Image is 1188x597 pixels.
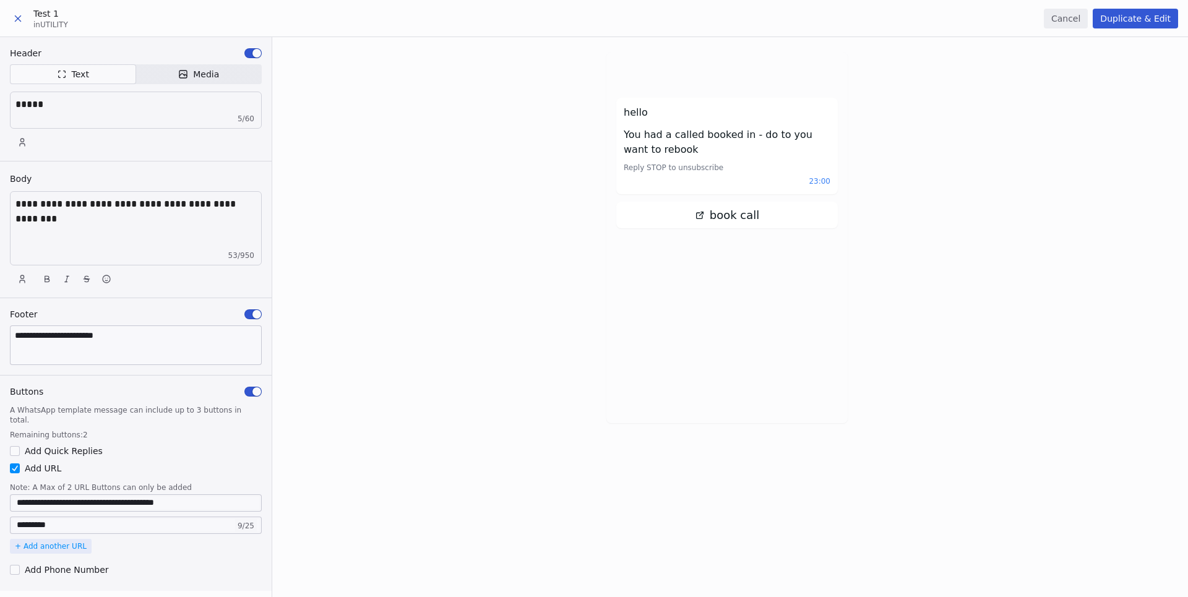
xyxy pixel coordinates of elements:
[1044,9,1088,28] button: Cancel
[1093,9,1178,28] button: Duplicate & Edit
[624,106,648,118] span: hello
[33,20,68,30] span: in UTILITY
[710,207,760,223] span: book call
[809,176,830,187] span: 23:00
[606,52,848,88] img: WhatsApp
[606,387,848,423] img: WhatsApp
[624,162,830,173] span: Reply STOP to unsubscribe
[606,52,848,423] img: WhatsApp Background
[33,7,68,20] span: Test 1
[624,129,812,155] span: You had a called booked in - do to you want to rebook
